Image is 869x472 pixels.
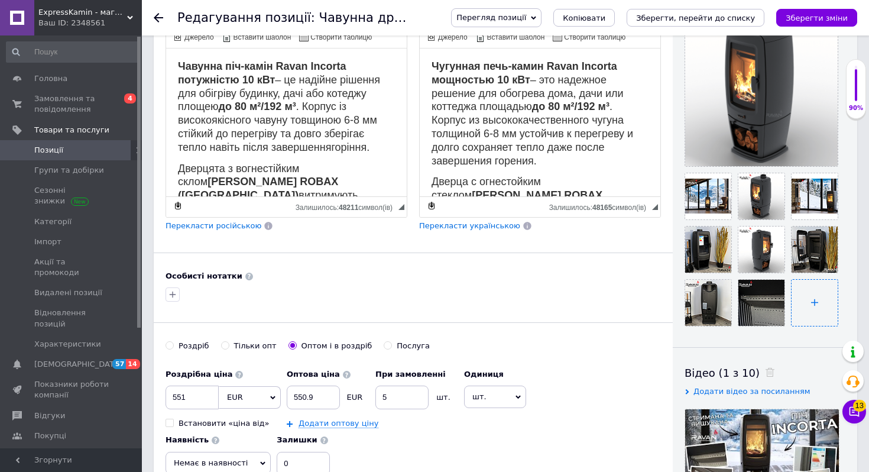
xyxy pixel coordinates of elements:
div: 90% [847,104,865,112]
span: Групи та добірки [34,165,104,176]
a: Джерело [171,30,216,43]
div: Кiлькiсть символiв [296,201,398,212]
i: Зберегти зміни [786,14,848,22]
i: Зберегти, перейти до списку [636,14,755,22]
span: 4 [124,93,136,104]
input: Пошук [6,41,140,63]
span: 13 [853,399,866,411]
span: Джерело [183,33,214,43]
span: 57 [112,359,126,369]
a: Вставити шаблон [221,30,293,43]
span: Потягніть для зміни розмірів [652,204,658,210]
span: Вставити шаблон [232,33,291,43]
b: Роздрібна ціна [166,370,232,379]
button: Копіювати [553,9,615,27]
div: Тільки опт [234,341,277,351]
span: Відгуки [34,410,65,421]
span: EUR [227,393,243,402]
iframe: Редактор, F1611D55-9509-4CC9-9774-6488FCB64A3C [166,49,407,196]
b: Наявність [166,435,209,444]
span: Вставити шаблон [485,33,545,43]
span: 48165 [592,203,612,212]
span: Перекласти українською [419,221,520,230]
span: 14 [126,359,140,369]
span: Потягніть для зміни розмірів [398,204,404,210]
div: Роздріб [179,341,209,351]
b: Особисті нотатки [166,271,242,280]
div: 90% Якість заповнення [846,59,866,119]
span: Створити таблицю [562,33,625,43]
h1: Редагування позиції: Чавунна дров'яна піч-камін Ravan Incorta 10 кВт [177,11,636,25]
strong: [PERSON_NAME] ROBAX ([GEOGRAPHIC_DATA]) [12,127,172,153]
span: Видалені позиції [34,287,102,298]
span: Головна [34,73,67,84]
a: Зробити резервну копію зараз [425,199,438,212]
span: [DEMOGRAPHIC_DATA] [34,359,122,370]
span: Створити таблицю [309,33,372,43]
a: Вставити шаблон [474,30,547,43]
div: Оптом і в роздріб [301,341,372,351]
label: При замовленні [375,369,458,380]
span: Сезонні знижки [34,185,109,206]
span: Покупці [34,431,66,441]
a: Зробити резервну копію зараз [171,199,184,212]
a: Створити таблицю [297,30,374,43]
span: шт. [464,386,526,408]
span: Замовлення та повідомлення [34,93,109,115]
span: Імпорт [34,237,61,247]
span: Відео (1 з 10) [685,367,760,379]
label: Одиниця [464,369,526,380]
span: Позиції [34,145,63,156]
div: Кiлькiсть символiв [549,201,652,212]
b: Оптова ціна [287,370,340,379]
span: Дверцята з вогнестійким склом витримують температуру до 800 °C, а дозволяє склу довше залишатися ... [12,114,221,193]
span: Показники роботи компанії [34,379,109,400]
a: Додати оптову ціну [299,419,378,428]
input: 0 [166,386,219,409]
iframe: Редактор, 39E410DC-9D4D-4333-980D-5834430E7B0E [420,49,660,196]
span: Товари та послуги [34,125,109,135]
a: Джерело [425,30,469,43]
b: Залишки [277,435,317,444]
div: Повернутися назад [154,13,163,22]
span: Перегляд позиції [456,13,526,22]
div: Ваш ID: 2348561 [38,18,142,28]
span: Дверца с огнестойким стеклом выдерживает температуру до 800 °C, а позволяет стеклу дольше остават... [12,127,221,206]
input: 0 [375,386,429,409]
span: Немає в наявності [174,458,248,467]
div: EUR [340,392,369,403]
span: 48211 [339,203,358,212]
button: Чат з покупцем13 [842,400,866,423]
span: Додати відео за посиланням [693,387,810,396]
strong: [PERSON_NAME] ROBAX ([GEOGRAPHIC_DATA]) [12,141,183,166]
span: Джерело [436,33,468,43]
span: Копіювати [563,14,605,22]
span: Характеристики [34,339,101,350]
span: Перекласти російською [166,221,261,230]
button: Зберегти зміни [776,9,857,27]
div: Встановити «ціна від» [179,418,270,429]
span: Акції та промокоди [34,257,109,278]
a: Створити таблицю [551,30,627,43]
span: Відновлення позицій [34,308,109,329]
div: шт. [429,392,458,403]
span: Категорії [34,216,72,227]
span: ExpressKamin - магазин изразцових каминов и печей [38,7,127,18]
div: Послуга [397,341,430,351]
button: Зберегти, перейти до списку [627,9,764,27]
input: 0 [287,386,340,409]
